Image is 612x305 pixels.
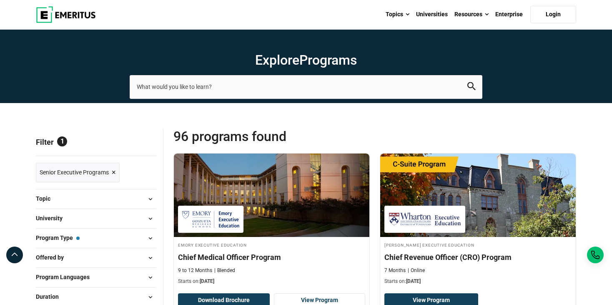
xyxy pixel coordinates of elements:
img: Chief Medical Officer Program | Online Healthcare Course [174,154,369,237]
span: Offered by [36,253,70,262]
span: Senior Executive Programs [40,168,109,177]
img: Emory Executive Education [182,210,239,229]
button: Duration [36,291,156,303]
button: Topic [36,193,156,205]
p: Starts on: [178,278,365,285]
p: Online [408,267,425,274]
h4: Emory Executive Education [178,241,365,248]
span: 1 [57,136,67,146]
input: search-page [130,75,482,98]
h4: Chief Medical Officer Program [178,252,365,262]
a: Healthcare Course by Emory Executive Education - September 15, 2025 Emory Executive Education Emo... [174,154,369,290]
button: University [36,212,156,225]
img: Wharton Executive Education [389,210,461,229]
p: Starts on: [384,278,572,285]
a: Reset all [130,138,156,149]
h4: Chief Revenue Officer (CRO) Program [384,252,572,262]
p: 7 Months [384,267,406,274]
span: Program Languages [36,272,96,282]
button: Program Languages [36,271,156,284]
p: Blended [214,267,235,274]
p: Filter [36,128,156,156]
span: × [112,166,116,179]
a: search [467,84,476,92]
span: 96 Programs found [173,128,375,145]
a: Login [530,6,576,23]
p: 9 to 12 Months [178,267,212,274]
img: Chief Revenue Officer (CRO) Program | Online Business Management Course [380,154,576,237]
h1: Explore [130,52,482,68]
span: [DATE] [406,278,421,284]
button: Program Type [36,232,156,245]
a: Senior Executive Programs × [36,163,120,182]
span: Topic [36,194,57,203]
span: Program Type [36,233,80,242]
button: Offered by [36,252,156,264]
button: search [467,82,476,92]
span: Programs [299,52,357,68]
span: University [36,214,69,223]
h4: [PERSON_NAME] Executive Education [384,241,572,248]
span: [DATE] [200,278,214,284]
span: Duration [36,292,65,301]
a: Business Management Course by Wharton Executive Education - September 17, 2025 Wharton Executive ... [380,154,576,290]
